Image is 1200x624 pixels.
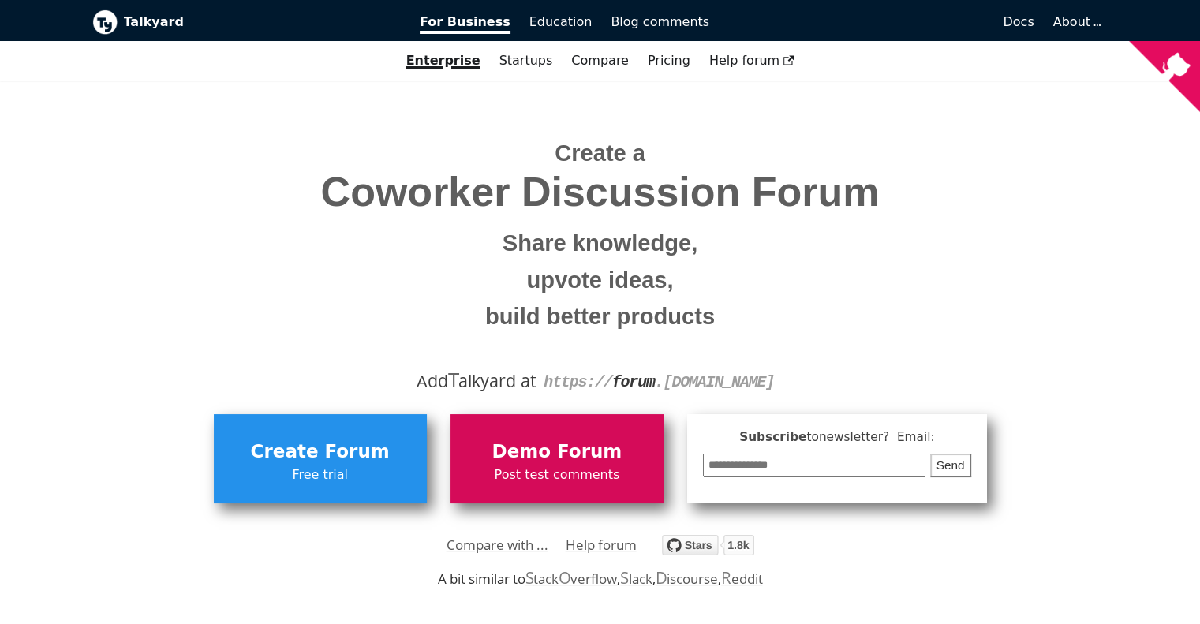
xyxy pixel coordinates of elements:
a: Compare with ... [447,533,548,557]
span: S [620,566,629,589]
a: Startups [490,47,563,74]
span: Free trial [222,465,419,485]
span: Demo Forum [458,437,656,467]
small: upvote ideas, [104,262,1097,299]
a: StackOverflow [525,570,618,588]
span: S [525,566,534,589]
a: Compare [571,53,629,68]
a: Star debiki/talkyard on GitHub [662,537,754,560]
a: Help forum [566,533,637,557]
span: O [559,566,571,589]
a: About [1053,14,1099,29]
span: D [656,566,667,589]
span: Create Forum [222,437,419,467]
b: Talkyard [124,12,398,32]
img: talkyard.svg [662,535,754,555]
small: Share knowledge, [104,225,1097,262]
a: Blog comments [601,9,719,35]
a: For Business [410,9,520,35]
span: R [721,566,731,589]
span: T [448,365,459,394]
span: Education [529,14,593,29]
span: Coworker Discussion Forum [104,170,1097,215]
a: Education [520,9,602,35]
span: For Business [420,14,510,34]
a: Docs [719,9,1044,35]
a: Slack [620,570,652,588]
span: Help forum [709,53,794,68]
span: Create a [555,140,645,166]
span: to newsletter ? Email: [806,430,934,444]
a: Pricing [638,47,700,74]
a: Discourse [656,570,718,588]
small: build better products [104,298,1097,335]
span: Docs [1003,14,1034,29]
img: Talkyard logo [92,9,118,35]
a: Demo ForumPost test comments [450,414,664,503]
span: Subscribe [703,428,971,447]
span: Post test comments [458,465,656,485]
a: Reddit [721,570,762,588]
span: Blog comments [611,14,709,29]
strong: forum [612,373,655,391]
a: Help forum [700,47,804,74]
button: Send [930,454,971,478]
a: Enterprise [397,47,490,74]
code: https:// . [DOMAIN_NAME] [544,373,774,391]
a: Create ForumFree trial [214,414,427,503]
div: Add alkyard at [104,368,1097,394]
a: Talkyard logoTalkyard [92,9,398,35]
